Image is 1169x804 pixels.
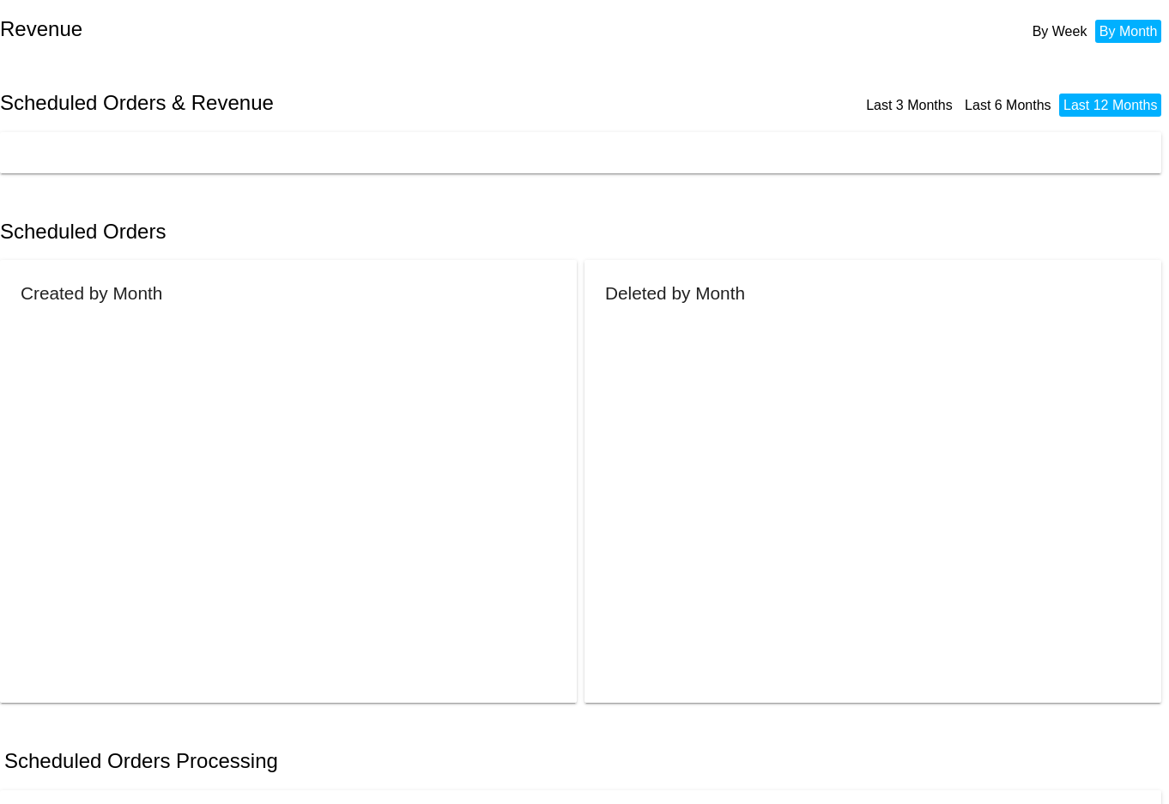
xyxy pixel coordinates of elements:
h2: Deleted by Month [605,283,745,303]
h2: Created by Month [21,283,162,303]
li: By Month [1095,20,1162,43]
h2: Scheduled Orders Processing [4,749,278,773]
li: By Week [1028,20,1092,43]
a: Last 12 Months [1063,98,1157,112]
a: Last 6 Months [965,98,1051,112]
a: Last 3 Months [866,98,953,112]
